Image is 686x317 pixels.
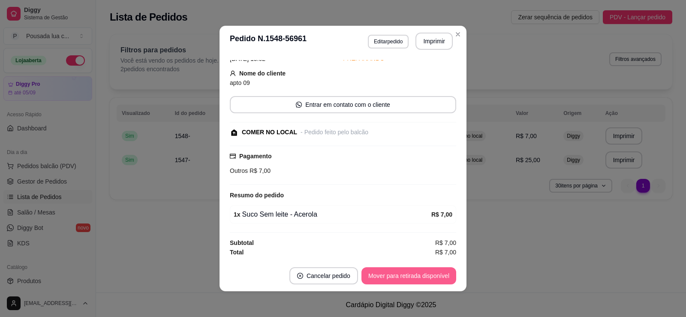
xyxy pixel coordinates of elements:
strong: Resumo do pedido [230,192,284,199]
span: whats-app [296,102,302,108]
span: R$ 7,00 [435,248,456,257]
button: Imprimir [415,33,453,50]
strong: R$ 7,00 [431,211,452,218]
strong: 1 x [234,211,241,218]
h3: Pedido N. 1548-56961 [230,33,307,50]
span: user [230,70,236,76]
strong: Nome do cliente [239,70,286,77]
button: whats-appEntrar em contato com o cliente [230,96,456,113]
button: Mover para retirada disponível [361,267,456,284]
strong: Pagamento [239,153,271,160]
strong: Subtotal [230,239,254,246]
span: close-circle [297,273,303,279]
span: Outros [230,167,248,174]
button: close-circleCancelar pedido [289,267,358,284]
div: - Pedido feito pelo balcão [301,128,368,137]
button: Editarpedido [368,35,409,48]
div: Suco Sem leite - Acerola [234,209,431,220]
span: credit-card [230,153,236,159]
span: R$ 7,00 [248,167,271,174]
span: R$ 7,00 [435,238,456,248]
div: COMER NO LOCAL [242,128,297,137]
button: Close [451,27,465,41]
span: apto 09 [230,79,250,86]
strong: Total [230,249,244,256]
